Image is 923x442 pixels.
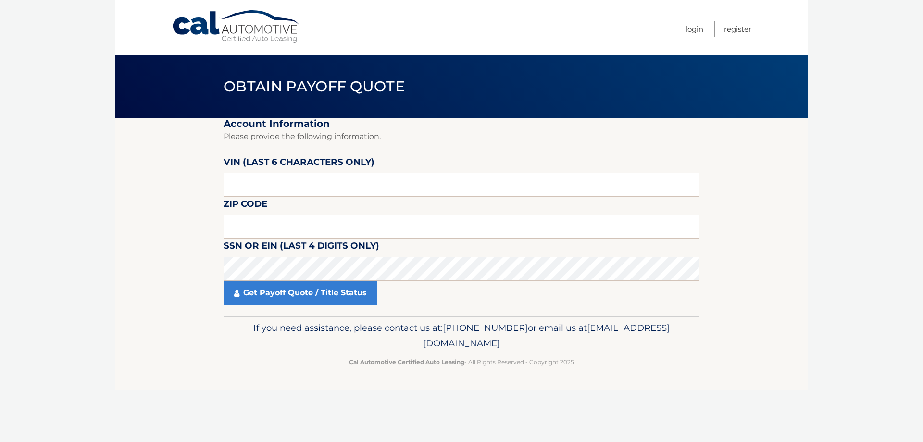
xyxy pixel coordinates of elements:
a: Login [686,21,703,37]
a: Cal Automotive [172,10,301,44]
label: VIN (last 6 characters only) [224,155,374,173]
span: Obtain Payoff Quote [224,77,405,95]
p: Please provide the following information. [224,130,699,143]
p: - All Rights Reserved - Copyright 2025 [230,357,693,367]
a: Register [724,21,751,37]
a: Get Payoff Quote / Title Status [224,281,377,305]
strong: Cal Automotive Certified Auto Leasing [349,358,464,366]
label: SSN or EIN (last 4 digits only) [224,239,379,256]
span: [PHONE_NUMBER] [443,322,528,333]
h2: Account Information [224,118,699,130]
p: If you need assistance, please contact us at: or email us at [230,320,693,351]
label: Zip Code [224,197,267,215]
